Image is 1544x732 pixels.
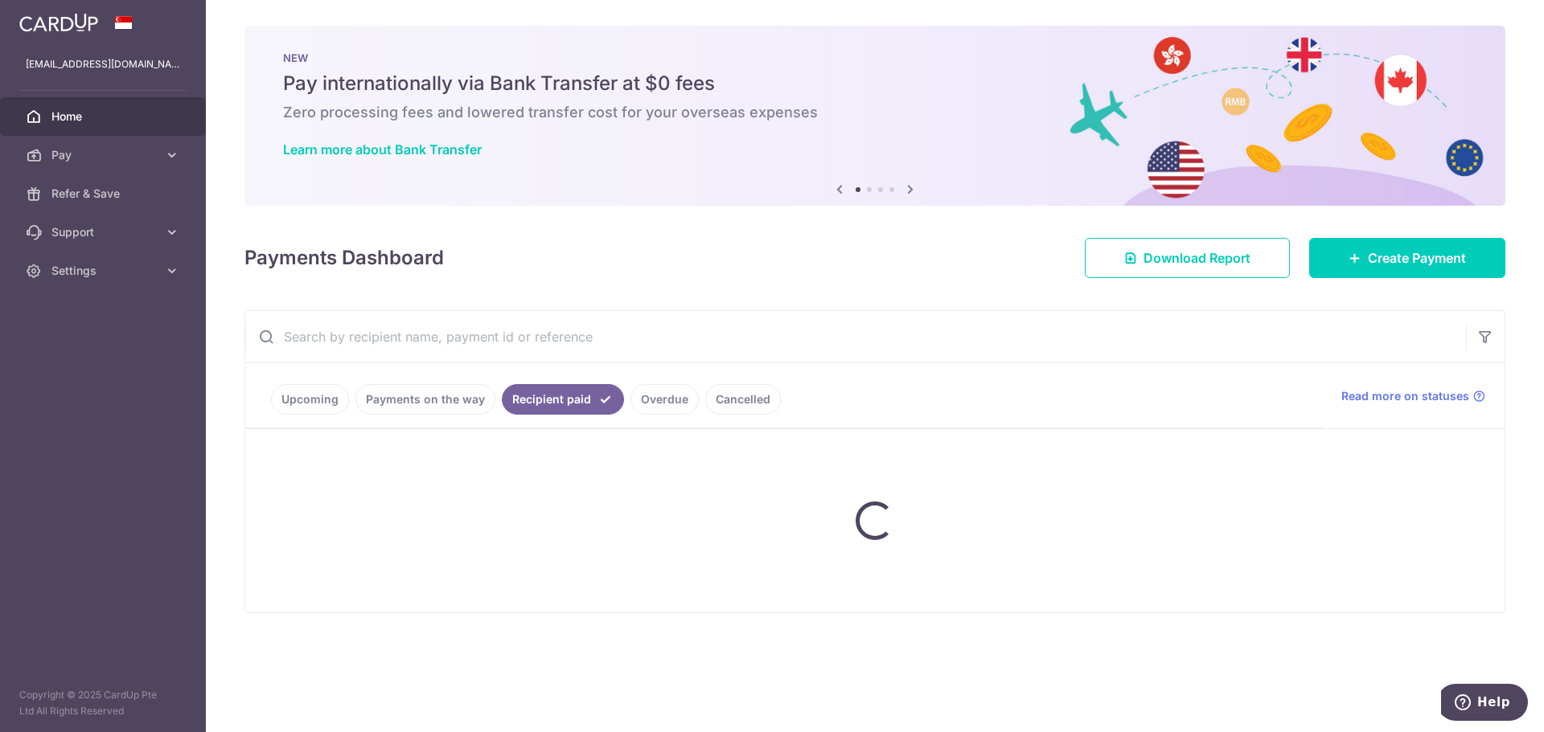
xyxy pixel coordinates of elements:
h4: Payments Dashboard [244,243,444,272]
a: Learn more about Bank Transfer [283,141,482,157]
p: NEW [283,51,1467,64]
a: Recipient paid [502,384,624,415]
a: Read more on statuses [1341,388,1485,404]
a: Download Report [1085,238,1290,278]
p: [EMAIL_ADDRESS][DOMAIN_NAME] [26,56,180,72]
span: Create Payment [1368,248,1466,268]
a: Create Payment [1309,238,1505,278]
span: Download Report [1144,248,1250,268]
span: Support [51,224,158,240]
input: Search by recipient name, payment id or reference [245,311,1466,362]
span: Settings [51,263,158,279]
span: Refer & Save [51,186,158,202]
span: Home [51,108,158,125]
span: Pay [51,147,158,163]
h6: Zero processing fees and lowered transfer cost for your overseas expenses [283,103,1467,122]
img: Bank transfer banner [244,26,1505,206]
h5: Pay internationally via Bank Transfer at $0 fees [283,71,1467,96]
iframe: Opens a widget where you can find more information [1441,684,1528,724]
span: Read more on statuses [1341,388,1469,404]
img: CardUp [19,13,98,32]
